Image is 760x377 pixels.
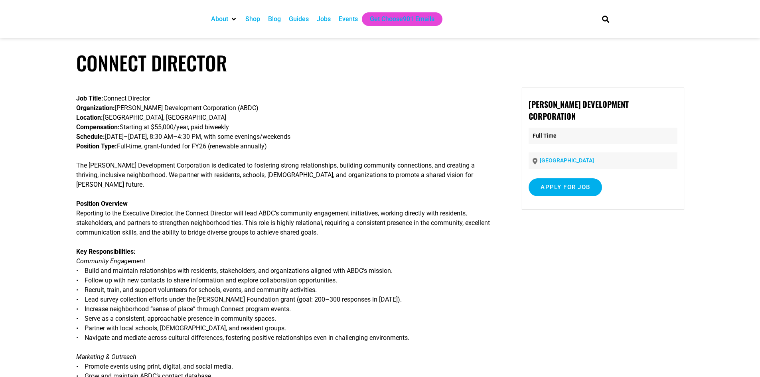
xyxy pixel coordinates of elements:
p: Reporting to the Executive Director, the Connect Director will lead ABDC’s community engagement i... [76,199,492,237]
strong: Schedule: [76,133,105,140]
h1: Connect Director [76,51,684,75]
p: Connect Director [PERSON_NAME] Development Corporation (ABDC) [GEOGRAPHIC_DATA], [GEOGRAPHIC_DATA... [76,94,492,151]
a: Get Choose901 Emails [370,14,434,24]
p: The [PERSON_NAME] Development Corporation is dedicated to fostering strong relationships, buildin... [76,161,492,189]
a: Blog [268,14,281,24]
div: About [207,12,241,26]
strong: Compensation: [76,123,120,131]
em: Community Engagement [76,257,145,265]
strong: Position Overview [76,200,128,207]
strong: [PERSON_NAME] Development Corporation [529,98,629,122]
strong: Organization: [76,104,115,112]
a: About [211,14,228,24]
strong: Position Type: [76,142,117,150]
a: Jobs [317,14,331,24]
strong: Job Title: [76,95,103,102]
strong: Key Responsibilities: [76,248,136,255]
nav: Main nav [207,12,588,26]
input: Apply for job [529,178,602,196]
div: Search [599,12,612,26]
a: [GEOGRAPHIC_DATA] [540,157,594,164]
p: Full Time [529,128,677,144]
a: Events [339,14,358,24]
em: Marketing & Outreach [76,353,136,361]
p: • Build and maintain relationships with residents, stakeholders, and organizations aligned with A... [76,247,492,343]
a: Guides [289,14,309,24]
strong: Location: [76,114,103,121]
a: Shop [245,14,260,24]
